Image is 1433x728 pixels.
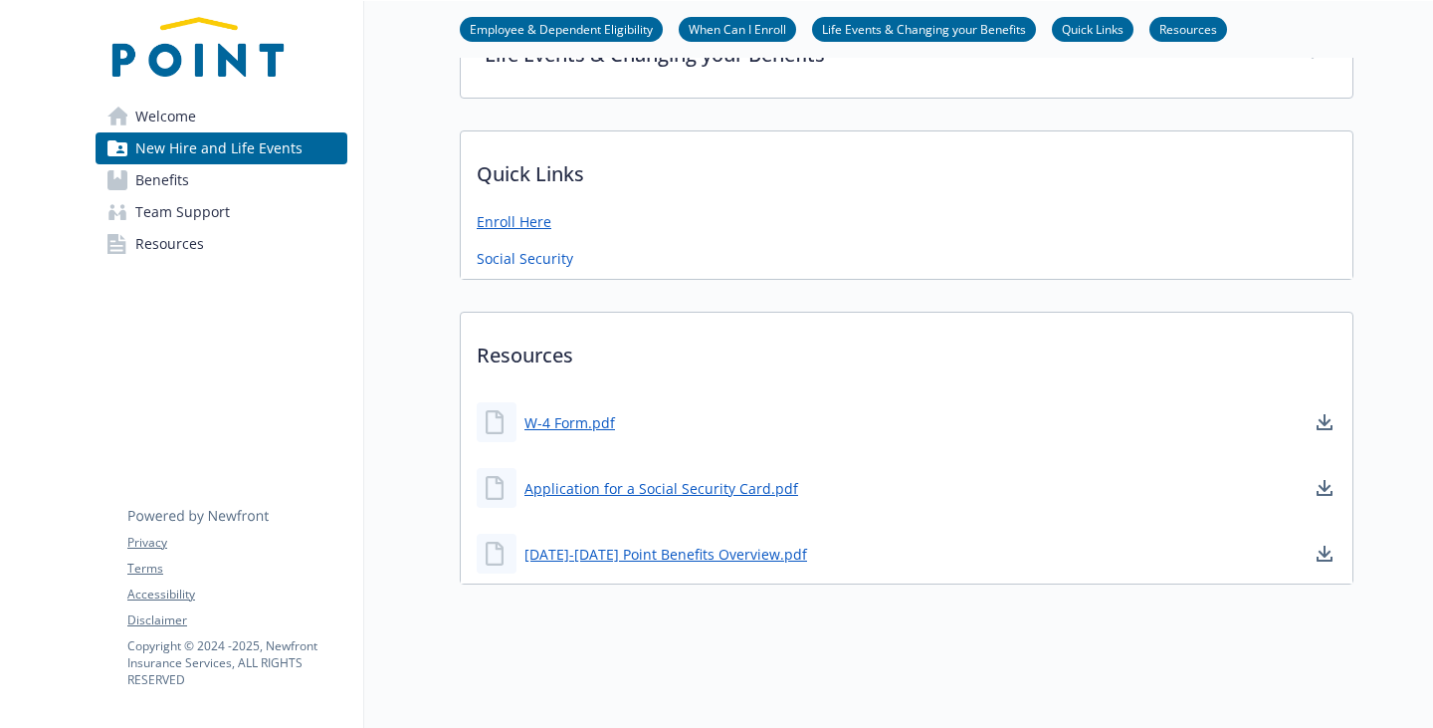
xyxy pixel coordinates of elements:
[524,544,807,565] a: [DATE]-[DATE] Point Benefits Overview.pdf
[135,101,196,132] span: Welcome
[96,196,347,228] a: Team Support
[127,534,346,552] a: Privacy
[127,586,346,604] a: Accessibility
[96,228,347,260] a: Resources
[461,131,1352,205] p: Quick Links
[1149,19,1227,38] a: Resources
[460,19,663,38] a: Employee & Dependent Eligibility
[127,560,346,578] a: Terms
[679,19,796,38] a: When Can I Enroll
[135,132,303,164] span: New Hire and Life Events
[477,248,573,269] a: Social Security
[96,132,347,164] a: New Hire and Life Events
[127,611,346,629] a: Disclaimer
[96,101,347,132] a: Welcome
[135,228,204,260] span: Resources
[135,164,189,196] span: Benefits
[1052,19,1133,38] a: Quick Links
[1313,476,1336,500] a: download document
[524,478,798,499] a: Application for a Social Security Card.pdf
[127,637,346,688] p: Copyright © 2024 - 2025 , Newfront Insurance Services, ALL RIGHTS RESERVED
[1313,410,1336,434] a: download document
[477,211,551,232] a: Enroll Here
[1313,542,1336,566] a: download document
[135,196,230,228] span: Team Support
[96,164,347,196] a: Benefits
[812,19,1036,38] a: Life Events & Changing your Benefits
[461,313,1352,386] p: Resources
[524,412,615,433] a: W-4 Form.pdf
